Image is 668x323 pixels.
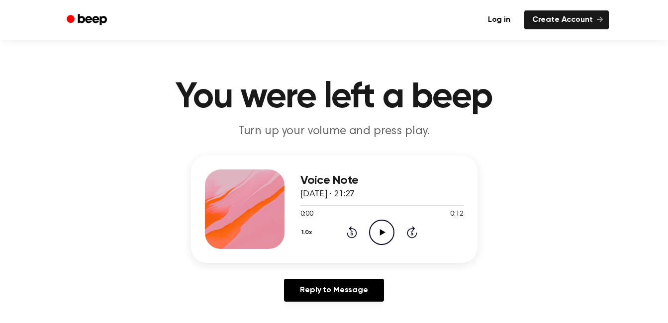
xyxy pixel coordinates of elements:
h3: Voice Note [300,174,464,187]
a: Create Account [524,10,609,29]
a: Reply to Message [284,279,383,302]
a: Log in [480,10,518,29]
h1: You were left a beep [80,80,589,115]
p: Turn up your volume and press play. [143,123,525,140]
span: [DATE] · 21:27 [300,190,355,199]
button: 1.0x [300,224,316,241]
span: 0:12 [450,209,463,220]
span: 0:00 [300,209,313,220]
a: Beep [60,10,116,30]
